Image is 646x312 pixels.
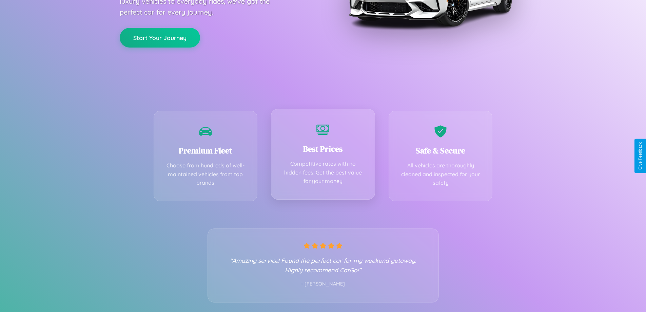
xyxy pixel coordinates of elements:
button: Start Your Journey [120,28,200,48]
p: Competitive rates with no hidden fees. Get the best value for your money [281,160,365,186]
h3: Premium Fleet [164,145,247,156]
h3: Best Prices [281,143,365,154]
p: - [PERSON_NAME] [221,280,425,289]
p: All vehicles are thoroughly cleaned and inspected for your safety [399,161,482,187]
p: "Amazing service! Found the perfect car for my weekend getaway. Highly recommend CarGo!" [221,256,425,275]
p: Choose from hundreds of well-maintained vehicles from top brands [164,161,247,187]
h3: Safe & Secure [399,145,482,156]
div: Give Feedback [638,142,643,170]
